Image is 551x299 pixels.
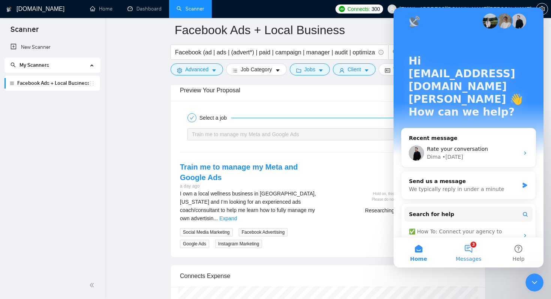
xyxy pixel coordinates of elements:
span: holder [89,80,95,86]
span: caret-down [318,68,323,73]
span: Facebook Advertising [239,228,288,236]
div: a day ago [180,183,322,190]
div: Connects Expense [180,265,476,287]
a: setting [536,6,548,12]
div: I own a local wellness business in Boise, Idaho and I’m looking for an experienced ads coach/cons... [180,189,322,222]
span: bars [232,68,238,73]
div: Hold on, this can take up to 2 minutes. Please do not navigate to another page. [337,191,473,203]
span: My Scanners [19,62,49,68]
a: New Scanner [10,40,94,55]
input: Scanner name... [175,21,470,39]
span: Jobs [304,65,316,74]
span: Advanced [185,65,208,74]
span: caret-down [364,68,369,73]
a: Expand [219,215,237,221]
div: Select a job [199,113,231,122]
span: caret-down [211,68,217,73]
img: logo [6,3,12,15]
span: search [389,49,403,56]
span: user [339,68,344,73]
button: search [388,45,403,60]
button: settingAdvancedcaret-down [171,63,223,75]
button: barsJob Categorycaret-down [226,63,286,75]
span: Job Category [241,65,272,74]
span: Train me to manage my Meta and Google Ads [192,131,299,137]
span: setting [177,68,182,73]
div: Researching client's background... [337,206,473,215]
iframe: Intercom live chat [394,8,544,267]
span: check [190,116,194,120]
button: userClientcaret-down [333,63,376,75]
span: double-left [89,281,97,289]
li: New Scanner [4,40,100,55]
a: dashboardDashboard [127,6,162,12]
div: Preview Your Proposal [180,80,476,101]
span: My Scanners [10,62,49,68]
a: searchScanner [177,6,204,12]
a: homeHome [90,6,112,12]
span: 300 [371,5,380,13]
span: Google Ads [180,240,209,248]
span: Instagram Marketing [215,240,262,248]
li: Facebook Ads + Local Business [4,76,100,91]
span: idcard [385,68,390,73]
span: Scanner [4,24,45,40]
img: upwork-logo.png [339,6,345,12]
span: Social Media Marketing [180,228,233,236]
span: Client [347,65,361,74]
span: user [389,6,395,12]
span: search [10,62,16,68]
span: Connects: [347,5,370,13]
span: I own a local wellness business in [GEOGRAPHIC_DATA], [US_STATE] and I’m looking for an experienc... [180,191,316,221]
button: idcardVendorcaret-down [379,63,424,75]
a: Train me to manage my Meta and Google Ads [180,163,298,182]
iframe: To enrich screen reader interactions, please activate Accessibility in Grammarly extension settings [526,273,544,291]
span: setting [536,6,548,12]
button: setting [536,3,548,15]
span: Vendor [393,65,410,74]
a: Facebook Ads + Local Business [17,76,89,91]
span: ... [214,215,218,221]
span: caret-down [275,68,280,73]
span: info-circle [379,50,383,55]
span: folder [296,68,301,73]
button: folderJobscaret-down [290,63,330,75]
input: Search Freelance Jobs... [175,48,375,57]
